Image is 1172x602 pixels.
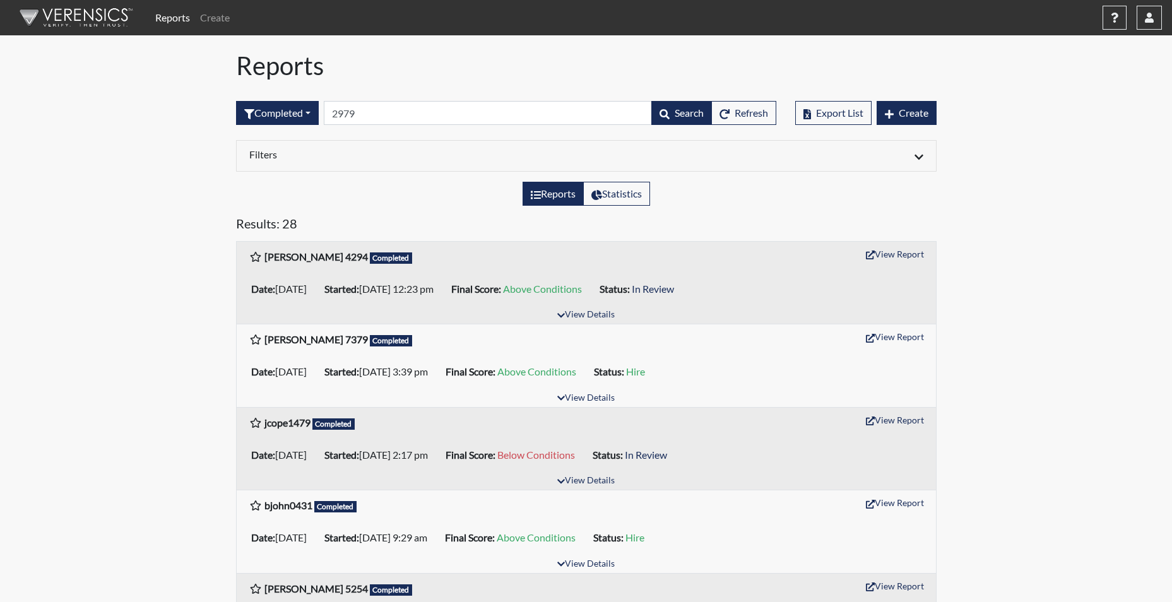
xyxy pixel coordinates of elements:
a: Create [195,5,235,30]
span: In Review [625,449,667,461]
div: Filter by interview status [236,101,319,125]
h5: Results: 28 [236,216,937,236]
button: View Details [552,307,620,324]
b: Started: [324,531,359,543]
span: Above Conditions [503,283,582,295]
button: View Report [860,493,930,512]
button: View Report [860,410,930,430]
li: [DATE] 2:17 pm [319,445,441,465]
b: Started: [324,365,359,377]
b: [PERSON_NAME] 4294 [264,251,368,263]
b: Date: [251,449,275,461]
b: bjohn0431 [264,499,312,511]
span: Search [675,107,704,119]
button: View Details [552,390,620,407]
button: View Report [860,244,930,264]
label: View statistics about completed interviews [583,182,650,206]
h6: Filters [249,148,577,160]
span: Hire [625,531,644,543]
h1: Reports [236,50,937,81]
span: Completed [314,501,357,512]
label: View the list of reports [523,182,584,206]
b: [PERSON_NAME] 7379 [264,333,368,345]
span: Completed [370,252,413,264]
li: [DATE] [246,362,319,382]
span: Refresh [735,107,768,119]
span: Above Conditions [497,365,576,377]
b: Final Score: [446,449,495,461]
span: Completed [370,584,413,596]
li: [DATE] [246,528,319,548]
b: [PERSON_NAME] 5254 [264,582,368,594]
b: Status: [600,283,630,295]
button: Completed [236,101,319,125]
a: Reports [150,5,195,30]
li: [DATE] [246,279,319,299]
b: Date: [251,283,275,295]
b: Started: [324,283,359,295]
button: Refresh [711,101,776,125]
input: Search by Registration ID, Interview Number, or Investigation Name. [324,101,652,125]
button: Search [651,101,712,125]
b: Final Score: [451,283,501,295]
b: Started: [324,449,359,461]
span: In Review [632,283,674,295]
div: Click to expand/collapse filters [240,148,933,163]
span: Completed [312,418,355,430]
li: [DATE] 3:39 pm [319,362,441,382]
span: Hire [626,365,645,377]
span: Above Conditions [497,531,576,543]
b: Date: [251,365,275,377]
button: View Details [552,556,620,573]
b: Date: [251,531,275,543]
span: Export List [816,107,863,119]
b: Status: [593,531,624,543]
button: Export List [795,101,872,125]
button: Create [877,101,937,125]
b: Final Score: [446,365,495,377]
b: Status: [593,449,623,461]
b: Final Score: [445,531,495,543]
span: Below Conditions [497,449,575,461]
li: [DATE] 12:23 pm [319,279,446,299]
button: View Details [552,473,620,490]
li: [DATE] [246,445,319,465]
b: Status: [594,365,624,377]
b: jcope1479 [264,416,311,428]
button: View Report [860,327,930,346]
li: [DATE] 9:29 am [319,528,440,548]
span: Completed [370,335,413,346]
button: View Report [860,576,930,596]
span: Create [899,107,928,119]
